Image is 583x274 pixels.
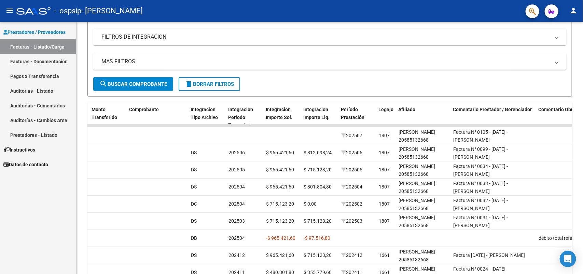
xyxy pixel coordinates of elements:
button: Buscar Comprobante [93,77,173,91]
span: Factura N° 0034 - [DATE] - [PERSON_NAME] [453,164,508,177]
div: [PERSON_NAME] 20585132668 [399,180,448,195]
div: 1807 [379,217,390,225]
span: 202505 [228,167,245,172]
datatable-header-cell: Monto Transferido [89,102,126,132]
div: 1661 [379,251,390,259]
span: -$ 965.421,60 [266,235,295,241]
span: Integracion Tipo Archivo [191,107,218,120]
span: $ 965.421,60 [266,167,294,172]
span: Afiliado [398,107,415,112]
button: Borrar Filtros [179,77,240,91]
div: 1807 [379,166,390,174]
span: DC [191,201,197,207]
mat-expansion-panel-header: FILTROS DE INTEGRACION [93,29,566,45]
span: DS [191,218,197,224]
span: Factura N° 0032 - [DATE] - [PERSON_NAME] [453,198,508,211]
span: $ 965.421,60 [266,252,294,258]
span: Comentario Prestador / Gerenciador [453,107,532,112]
div: [PERSON_NAME] 20585132668 [399,214,448,230]
div: [PERSON_NAME] 20585132668 [399,162,448,178]
span: 202412 [228,252,245,258]
span: Legajo [378,107,393,112]
datatable-header-cell: Legajo [376,102,395,132]
span: 202505 [341,167,362,172]
span: Integracion Importe Liq. [303,107,330,120]
span: 202504 [228,235,245,241]
span: Factura N° 0099 - [DATE] - [PERSON_NAME] [453,146,508,160]
datatable-header-cell: Integracion Tipo Archivo [188,102,225,132]
span: 202506 [228,150,245,155]
span: - ospsip [54,3,81,18]
datatable-header-cell: Afiliado [395,102,450,132]
mat-panel-title: FILTROS DE INTEGRACION [101,33,550,41]
mat-icon: person [569,6,578,15]
span: $ 715.123,20 [304,252,332,258]
span: DB [191,235,197,241]
mat-icon: delete [185,80,193,88]
span: $ 801.804,80 [304,184,332,190]
datatable-header-cell: Comprobante [126,102,188,132]
span: Integracion Importe Sol. [266,107,292,120]
span: $ 0,00 [304,201,317,207]
span: 202503 [341,218,362,224]
span: DS [191,252,197,258]
span: DS [191,167,197,172]
div: 1807 [379,183,390,191]
span: $ 965.421,60 [266,184,294,190]
span: Datos de contacto [3,161,48,168]
div: 1807 [379,200,390,208]
datatable-header-cell: Integracion Importe Sol. [263,102,301,132]
span: 202503 [228,218,245,224]
span: 202504 [228,184,245,190]
datatable-header-cell: Período Prestación [338,102,376,132]
span: -$ 97.516,80 [304,235,330,241]
span: $ 715.123,20 [304,218,332,224]
span: Prestadores / Proveedores [3,28,66,36]
span: DS [191,150,197,155]
span: $ 715.123,20 [266,201,294,207]
mat-panel-title: MAS FILTROS [101,58,550,65]
div: [PERSON_NAME] 20585132668 [399,197,448,212]
mat-icon: search [99,80,108,88]
datatable-header-cell: Comentario Prestador / Gerenciador [450,102,536,132]
span: Buscar Comprobante [99,81,167,87]
span: Factura N° 0031 - [DATE] - [PERSON_NAME] [453,215,508,228]
span: Integracion Periodo Presentacion [228,107,257,128]
span: Instructivos [3,146,35,154]
div: 1807 [379,149,390,157]
span: Borrar Filtros [185,81,234,87]
div: Open Intercom Messenger [560,251,576,267]
span: Período Prestación [341,107,364,120]
span: DS [191,184,197,190]
span: $ 715.123,20 [266,218,294,224]
datatable-header-cell: Integracion Importe Liq. [301,102,338,132]
span: Factura [DATE] - [PERSON_NAME] [453,252,525,258]
span: 202412 [341,252,362,258]
span: 202504 [341,184,362,190]
mat-expansion-panel-header: MAS FILTROS [93,53,566,70]
div: 1807 [379,132,390,140]
span: Monto Transferido [92,107,117,120]
span: 202507 [341,133,362,138]
span: Comprobante [129,107,159,112]
span: 202504 [228,201,245,207]
div: [PERSON_NAME] 20585132668 [399,145,448,161]
span: 202502 [341,201,362,207]
mat-icon: menu [5,6,14,15]
span: $ 965.421,60 [266,150,294,155]
span: Factura N° 0105 - [DATE] - [PERSON_NAME] [453,129,508,143]
span: 202506 [341,150,362,155]
div: [PERSON_NAME] 20585132668 [399,128,448,144]
span: $ 812.098,24 [304,150,332,155]
span: Factura N° 0033 - [DATE] - [PERSON_NAME] [453,181,508,194]
span: $ 715.123,20 [304,167,332,172]
datatable-header-cell: Integracion Periodo Presentacion [225,102,263,132]
span: - [PERSON_NAME] [81,3,143,18]
div: [PERSON_NAME] 20585132668 [399,248,448,264]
